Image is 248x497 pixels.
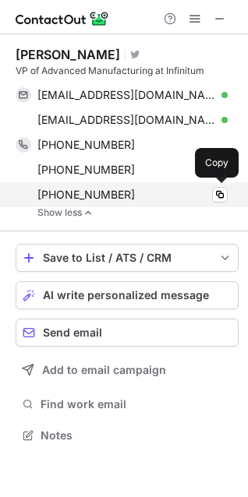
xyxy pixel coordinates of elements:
span: Notes [41,428,232,442]
span: [PHONE_NUMBER] [37,138,135,152]
span: Add to email campaign [42,364,166,376]
div: VP of Advanced Manufacturing at Infinitum [16,64,239,78]
span: [PHONE_NUMBER] [37,188,135,202]
img: ContactOut v5.3.10 [16,9,109,28]
span: [PHONE_NUMBER] [37,163,135,177]
span: Send email [43,326,102,339]
button: Find work email [16,393,239,415]
img: - [83,207,93,218]
a: Show less [37,207,239,218]
span: AI write personalized message [43,289,209,301]
button: Send email [16,319,239,347]
div: Save to List / ATS / CRM [43,252,211,264]
button: save-profile-one-click [16,244,239,272]
span: Find work email [41,397,232,411]
span: [EMAIL_ADDRESS][DOMAIN_NAME] [37,113,216,127]
button: Add to email campaign [16,356,239,384]
button: AI write personalized message [16,281,239,309]
div: [PERSON_NAME] [16,47,120,62]
button: Notes [16,425,239,446]
span: [EMAIL_ADDRESS][DOMAIN_NAME] [37,88,216,102]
